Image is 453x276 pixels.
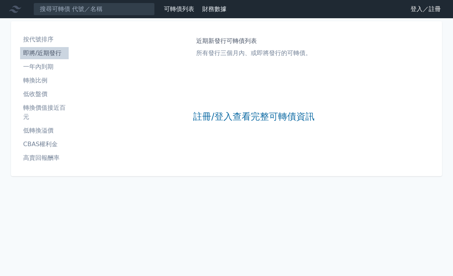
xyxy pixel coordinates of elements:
[193,111,315,123] a: 註冊/登入查看完整可轉債資訊
[33,3,155,16] input: 搜尋可轉債 代號／名稱
[20,35,69,44] li: 按代號排序
[20,138,69,150] a: CBAS權利金
[404,3,447,15] a: 登入／註冊
[196,36,311,46] h1: 近期新發行可轉債列表
[20,102,69,123] a: 轉換價值接近百元
[20,33,69,46] a: 按代號排序
[20,62,69,71] li: 一年內到期
[20,74,69,87] a: 轉換比例
[20,103,69,121] li: 轉換價值接近百元
[20,153,69,162] li: 高賣回報酬率
[20,61,69,73] a: 一年內到期
[20,49,69,58] li: 即將/近期發行
[20,140,69,149] li: CBAS權利金
[202,5,226,13] a: 財務數據
[20,152,69,164] a: 高賣回報酬率
[20,47,69,59] a: 即將/近期發行
[196,49,311,58] p: 所有發行三個月內、或即將發行的可轉債。
[20,88,69,100] a: 低收盤價
[164,5,194,13] a: 可轉債列表
[20,125,69,137] a: 低轉換溢價
[20,76,69,85] li: 轉換比例
[20,126,69,135] li: 低轉換溢價
[20,90,69,99] li: 低收盤價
